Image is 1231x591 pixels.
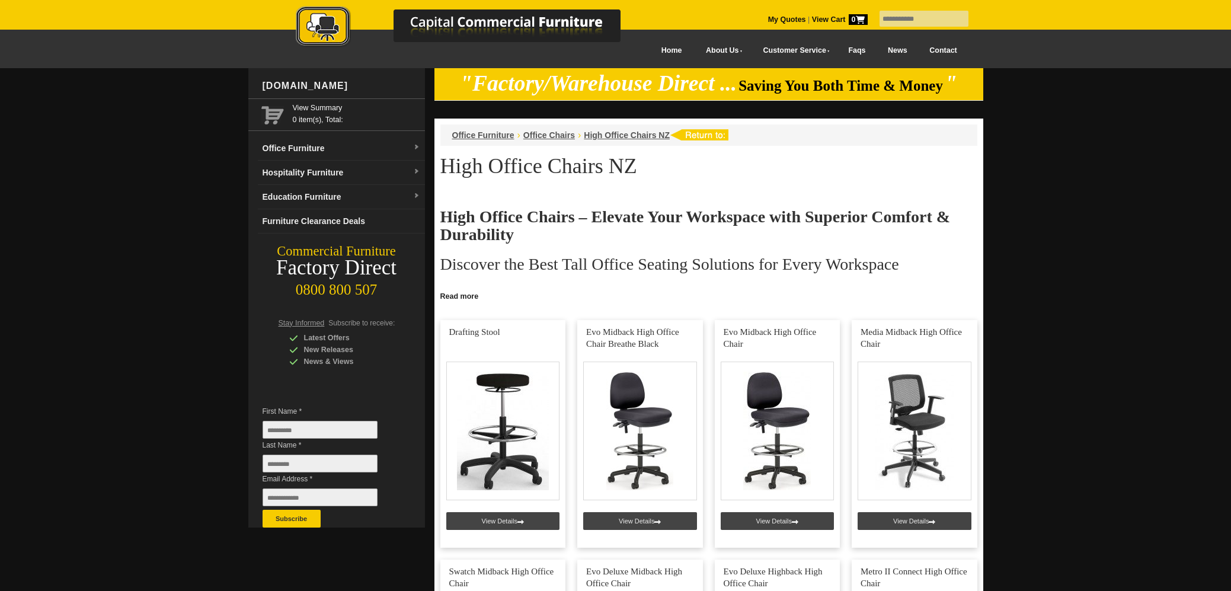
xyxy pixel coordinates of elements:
input: Last Name * [263,455,378,472]
div: Factory Direct [248,260,425,276]
h1: High Office Chairs NZ [440,155,977,177]
a: Office Furnituredropdown [258,136,425,161]
em: "Factory/Warehouse Direct ... [460,71,737,95]
img: dropdown [413,168,420,175]
a: Education Furnituredropdown [258,185,425,209]
a: News [877,37,918,64]
div: 0800 800 507 [248,276,425,298]
a: Office Furniture [452,130,514,140]
div: Commercial Furniture [248,243,425,260]
strong: outstanding comfort, ergonomic support, and long-lasting durability [660,287,900,295]
a: Furniture Clearance Deals [258,209,425,234]
div: New Releases [289,344,402,356]
span: First Name * [263,405,395,417]
strong: Elevated Office Seating [533,287,615,295]
a: About Us [693,37,750,64]
img: return to [670,129,728,140]
a: View Cart0 [810,15,867,24]
button: Subscribe [263,510,321,528]
a: Customer Service [750,37,837,64]
li: › [517,129,520,141]
em: " [945,71,957,95]
a: Capital Commercial Furniture Logo [263,6,678,53]
a: Click to read more [434,287,983,302]
strong: High Office Chairs – Elevate Your Workspace with Superior Comfort & Durability [440,207,951,244]
span: Saving You Both Time & Money [738,78,943,94]
span: Email Address * [263,473,395,485]
a: My Quotes [768,15,806,24]
div: Latest Offers [289,332,402,344]
img: Capital Commercial Furniture Logo [263,6,678,49]
div: [DOMAIN_NAME] [258,68,425,104]
a: Faqs [837,37,877,64]
a: Office Chairs [523,130,575,140]
img: dropdown [413,193,420,200]
span: Stay Informed [279,319,325,327]
span: 0 item(s), Total: [293,102,420,124]
li: › [578,129,581,141]
a: Contact [918,37,968,64]
input: First Name * [263,421,378,439]
a: High Office Chairs NZ [584,130,670,140]
span: 0 [849,14,868,25]
img: dropdown [413,144,420,151]
a: Hospitality Furnituredropdown [258,161,425,185]
h2: Discover the Best Tall Office Seating Solutions for Every Workspace [440,255,977,273]
a: View Summary [293,102,420,114]
input: Email Address * [263,488,378,506]
strong: View Cart [812,15,868,24]
span: Subscribe to receive: [328,319,395,327]
span: Last Name * [263,439,395,451]
p: Upgrade your office with our , designed for . Whether you need , our collection provides the perf... [440,285,977,321]
div: News & Views [289,356,402,368]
